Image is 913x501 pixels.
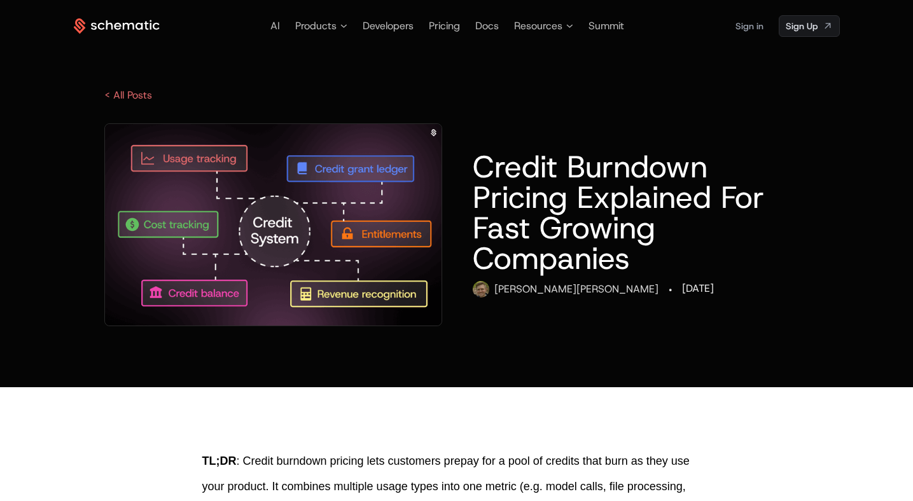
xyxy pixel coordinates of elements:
[682,281,714,296] div: [DATE]
[779,15,840,37] a: [object Object]
[514,18,562,34] span: Resources
[104,88,152,102] a: < All Posts
[363,19,414,32] a: Developers
[295,18,337,34] span: Products
[473,151,809,273] h1: Credit Burndown Pricing Explained For Fast Growing Companies
[202,455,237,467] span: TL;DR
[270,19,280,32] a: AI
[475,19,499,32] a: Docs
[669,281,672,299] div: ·
[735,16,763,36] a: Sign in
[473,281,489,298] img: Ryan Echternacht
[105,124,442,326] img: Pillar - Credits Builder
[786,20,818,32] span: Sign Up
[429,19,460,32] a: Pricing
[589,19,624,32] a: Summit
[494,282,659,297] div: [PERSON_NAME] [PERSON_NAME]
